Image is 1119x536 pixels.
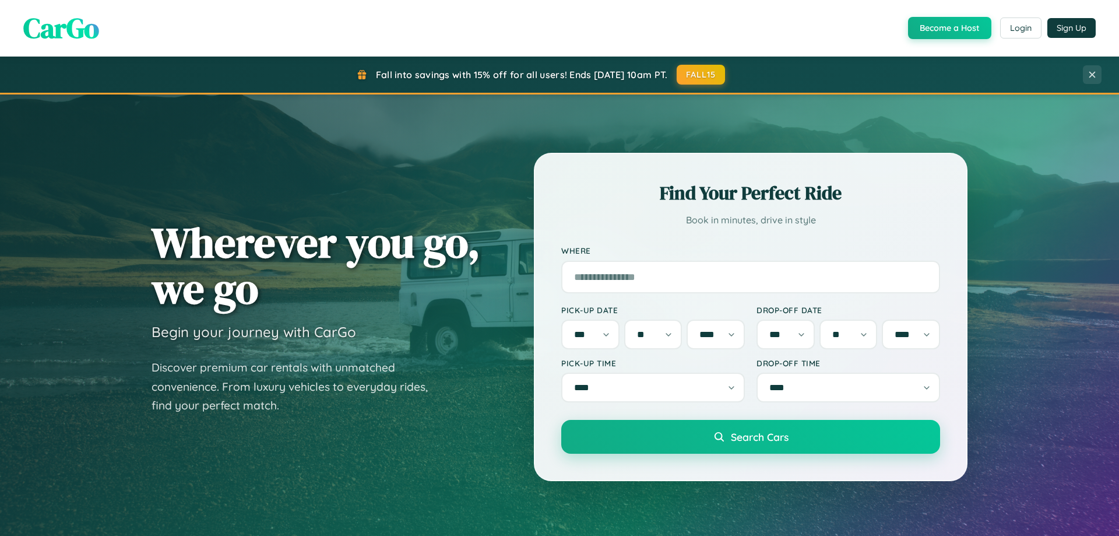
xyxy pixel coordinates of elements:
button: Become a Host [908,17,991,39]
p: Discover premium car rentals with unmatched convenience. From luxury vehicles to everyday rides, ... [152,358,443,415]
span: Search Cars [731,430,789,443]
span: Fall into savings with 15% off for all users! Ends [DATE] 10am PT. [376,69,668,80]
label: Pick-up Time [561,358,745,368]
label: Pick-up Date [561,305,745,315]
label: Drop-off Date [756,305,940,315]
button: Search Cars [561,420,940,454]
span: CarGo [23,9,99,47]
button: FALL15 [677,65,726,85]
h3: Begin your journey with CarGo [152,323,356,341]
p: Book in minutes, drive in style [561,212,940,229]
h2: Find Your Perfect Ride [561,180,940,206]
button: Sign Up [1047,18,1096,38]
button: Login [1000,17,1041,38]
label: Drop-off Time [756,358,940,368]
label: Where [561,246,940,256]
h1: Wherever you go, we go [152,219,480,311]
